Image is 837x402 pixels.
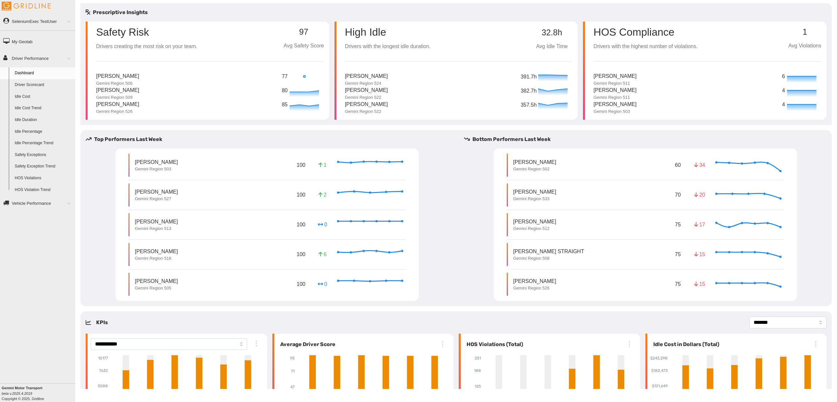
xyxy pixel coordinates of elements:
a: HOS Violations [12,172,75,184]
p: Gemini Region 509 [96,95,139,100]
a: Idle Cost Trend [12,102,75,114]
p: 100 [295,249,307,259]
p: Gemini Region 533 [513,196,556,202]
tspan: $243,298 [650,356,668,360]
p: Avg Safety Score [283,42,324,50]
tspan: $121,649 [652,384,668,389]
p: Gemini Region 505 [135,285,178,291]
p: 100 [295,190,307,200]
p: 4 [782,87,785,95]
p: Gemini Region 503 [593,109,637,114]
p: [PERSON_NAME] [345,100,388,109]
p: 382.7h [521,87,537,100]
p: Gemini Region 518 [135,255,178,261]
p: 6 [317,251,328,258]
p: [PERSON_NAME] [593,86,637,95]
p: 357.5h [521,101,537,114]
p: Gemini Region 503 [135,166,178,172]
i: beta v.2025.4.2019 [2,392,32,395]
p: 77 [282,73,288,81]
p: 75 [674,249,682,259]
p: [PERSON_NAME] [345,72,388,80]
div: Copyright © 2025, Gridline [2,385,75,401]
p: Gemini Region 512 [513,226,556,232]
p: Gemini Region 524 [345,80,388,86]
p: 1 [788,27,821,37]
p: [PERSON_NAME] [135,158,178,166]
p: [PERSON_NAME] [135,277,178,285]
a: Driver Scorecard [12,79,75,91]
p: 34 [694,161,705,169]
tspan: 188 [474,369,481,373]
tspan: 125 [475,384,481,389]
p: [PERSON_NAME] [135,188,178,196]
h6: HOS Violations (Total) [464,341,523,348]
tspan: 47 [290,385,295,390]
tspan: 71 [291,369,295,374]
p: 6 [782,73,785,81]
p: Gemini Region 506 [96,80,139,86]
p: 100 [295,219,307,230]
tspan: 7632 [99,368,108,373]
a: HOS Violation Trend [12,184,75,196]
p: 15 [694,251,705,258]
p: 80 [282,87,288,95]
p: [PERSON_NAME] [345,86,388,95]
p: 1 [317,161,328,169]
img: Gridline [2,2,51,10]
p: 97 [283,27,324,37]
b: Gemini Motor Transport [2,386,43,390]
p: Gemini Region 502 [513,166,556,172]
p: [PERSON_NAME] [593,72,637,80]
p: [PERSON_NAME] [96,72,139,80]
p: Gemini Region 513 [135,226,178,232]
p: Gemini Region 508 [513,255,584,261]
p: [PERSON_NAME] [513,277,556,285]
p: Gemini Region 522 [345,109,388,114]
p: [PERSON_NAME] Straight [513,248,584,255]
p: 2 [317,191,328,199]
tspan: 5088 [98,384,108,388]
h6: Average Driver Score [278,341,335,348]
p: Gemini Region 526 [96,109,139,114]
tspan: 251 [475,356,481,360]
tspan: 95 [290,356,295,360]
p: 60 [674,160,682,170]
p: 100 [295,279,307,289]
tspan: $182,473 [651,369,668,373]
a: Idle Percentage Trend [12,137,75,149]
p: 70 [674,190,682,200]
p: [PERSON_NAME] [135,218,178,225]
p: Gemini Region 511 [593,95,637,100]
h5: Prescriptive Insights [86,9,148,16]
a: Idle Duration [12,114,75,126]
p: Avg Violations [788,42,821,50]
p: 0 [317,221,328,228]
p: 0 [317,280,328,288]
p: [PERSON_NAME] [513,158,556,166]
a: Safety Exceptions [12,149,75,161]
p: 4 [782,101,785,109]
p: 75 [674,219,682,230]
p: 15 [694,280,705,288]
a: Idle Percentage [12,126,75,138]
p: Gemini Region 511 [593,80,637,86]
p: High Idle [345,27,431,37]
p: [PERSON_NAME] [513,218,556,225]
p: 100 [295,160,307,170]
p: Drivers with the longest idle duration. [345,43,431,51]
p: 17 [694,221,705,228]
p: Drivers creating the most risk on your team. [96,43,197,51]
p: [PERSON_NAME] [593,100,637,109]
p: 391.7h [521,73,537,86]
a: Safety Exception Trend [12,161,75,172]
p: 75 [674,279,682,289]
p: [PERSON_NAME] [96,86,139,95]
p: Gemini Region 522 [345,95,388,100]
p: [PERSON_NAME] [96,100,139,109]
a: Dashboard [12,67,75,79]
p: 20 [694,191,705,199]
p: Gemini Region 527 [135,196,178,202]
p: 32.8h [531,28,573,37]
a: Idle Cost [12,91,75,103]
